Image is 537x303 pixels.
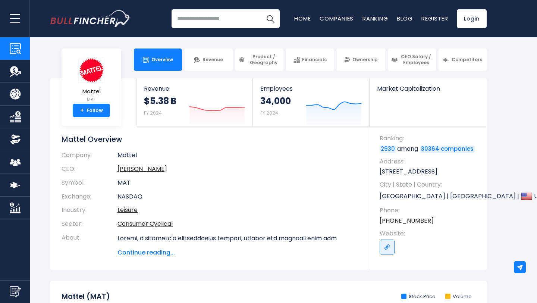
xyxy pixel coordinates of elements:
[380,240,395,254] a: Go to link
[286,49,334,71] a: Financials
[117,206,138,214] a: Leisure
[62,203,117,217] th: Industry:
[134,49,182,71] a: Overview
[380,191,479,202] p: [GEOGRAPHIC_DATA] | [GEOGRAPHIC_DATA] | US
[421,15,448,22] a: Register
[261,9,280,28] button: Search
[260,95,291,107] strong: 34,000
[380,181,479,189] span: City | State | Country:
[73,104,110,117] a: +Follow
[380,145,479,153] p: among
[380,229,479,238] span: Website:
[78,57,105,104] a: Mattel MAT
[380,134,479,143] span: Ranking:
[117,176,358,190] td: MAT
[62,217,117,231] th: Sector:
[144,110,162,116] small: FY 2024
[117,151,358,162] td: Mattel
[362,15,388,22] a: Ranking
[62,190,117,204] th: Exchange:
[117,219,173,228] a: Consumer Cyclical
[452,57,482,63] span: Competitors
[260,85,361,92] span: Employees
[117,248,358,257] span: Continue reading...
[62,231,117,257] th: About
[78,88,104,95] span: Mattel
[144,85,245,92] span: Revenue
[144,95,176,107] strong: $5.38 B
[388,49,436,71] a: CEO Salary / Employees
[352,57,378,63] span: Ownership
[401,294,436,300] li: Stock Price
[439,49,487,71] a: Competitors
[62,162,117,176] th: CEO:
[337,49,385,71] a: Ownership
[62,151,117,162] th: Company:
[400,54,433,65] span: CEO Salary / Employees
[445,294,472,300] li: Volume
[62,176,117,190] th: Symbol:
[80,107,84,114] strong: +
[370,78,486,105] a: Market Capitalization
[62,292,110,302] h2: Mattel (MAT)
[457,9,487,28] a: Login
[302,57,327,63] span: Financials
[235,49,283,71] a: Product / Geography
[377,85,478,92] span: Market Capitalization
[50,10,131,27] a: Go to homepage
[185,49,233,71] a: Revenue
[117,190,358,204] td: NASDAQ
[10,134,21,145] img: Ownership
[380,168,479,176] p: [STREET_ADDRESS]
[62,134,358,144] h1: Mattel Overview
[78,96,104,103] small: MAT
[50,10,131,27] img: Bullfincher logo
[247,54,280,65] span: Product / Geography
[253,78,369,126] a: Employees 34,000 FY 2024
[117,165,167,173] a: ceo
[260,110,278,116] small: FY 2024
[294,15,311,22] a: Home
[380,157,479,166] span: Address:
[380,206,479,215] span: Phone:
[320,15,354,22] a: Companies
[397,15,412,22] a: Blog
[380,146,396,153] a: 2930
[151,57,173,63] span: Overview
[380,217,434,225] a: [PHONE_NUMBER]
[420,146,475,153] a: 30364 companies
[202,57,223,63] span: Revenue
[136,78,252,126] a: Revenue $5.38 B FY 2024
